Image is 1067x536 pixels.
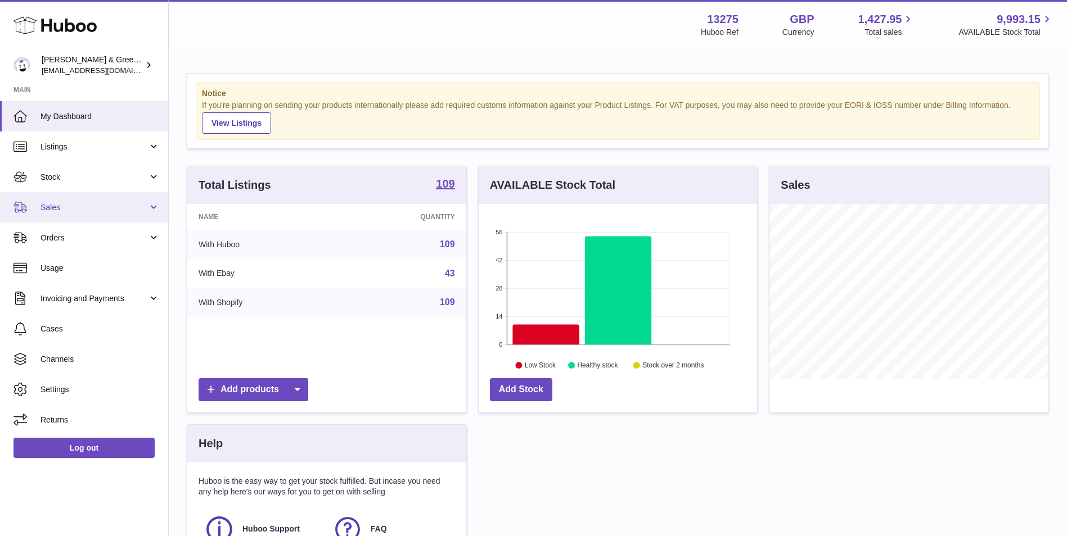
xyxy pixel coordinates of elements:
strong: Notice [202,88,1034,99]
span: Returns [40,415,160,425]
h3: Total Listings [199,178,271,193]
span: Stock [40,172,148,183]
a: 43 [445,269,455,278]
span: Cases [40,324,160,334]
text: Healthy stock [577,361,618,369]
span: Sales [40,202,148,213]
a: Add Stock [490,378,552,401]
span: [EMAIL_ADDRESS][DOMAIN_NAME] [42,66,165,75]
strong: 109 [436,178,454,189]
span: Huboo Support [242,524,300,534]
a: 109 [440,239,455,249]
a: 109 [436,178,454,192]
span: 9,993.15 [997,12,1041,27]
p: Huboo is the easy way to get your stock fulfilled. But incase you need any help here's our ways f... [199,476,455,497]
a: Add products [199,378,308,401]
a: 9,993.15 AVAILABLE Stock Total [958,12,1054,38]
span: Channels [40,354,160,365]
td: With Huboo [187,230,337,259]
text: 42 [496,257,502,264]
a: 1,427.95 Total sales [858,12,915,38]
a: 109 [440,297,455,307]
td: With Shopify [187,288,337,317]
div: Currency [782,27,814,38]
text: 56 [496,229,502,235]
span: Settings [40,384,160,395]
span: FAQ [371,524,387,534]
span: AVAILABLE Stock Total [958,27,1054,38]
strong: GBP [790,12,814,27]
text: 0 [499,341,502,348]
text: 14 [496,313,502,320]
text: Low Stock [525,361,556,369]
div: If you're planning on sending your products internationally please add required customs informati... [202,100,1034,134]
h3: AVAILABLE Stock Total [490,178,615,193]
th: Name [187,204,337,230]
th: Quantity [337,204,466,230]
div: Huboo Ref [701,27,739,38]
text: 28 [496,285,502,292]
span: My Dashboard [40,111,160,122]
a: View Listings [202,112,271,134]
span: Usage [40,263,160,274]
h3: Sales [781,178,810,193]
span: 1,427.95 [858,12,902,27]
a: Log out [13,438,155,458]
text: Stock over 2 months [642,361,704,369]
span: Invoicing and Payments [40,293,148,304]
h3: Help [199,436,223,451]
img: internalAdmin-13275@internal.huboo.com [13,57,30,74]
span: Listings [40,142,148,152]
td: With Ebay [187,259,337,288]
div: [PERSON_NAME] & Green Ltd [42,54,143,76]
span: Orders [40,233,148,243]
span: Total sales [865,27,915,38]
strong: 13275 [707,12,739,27]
